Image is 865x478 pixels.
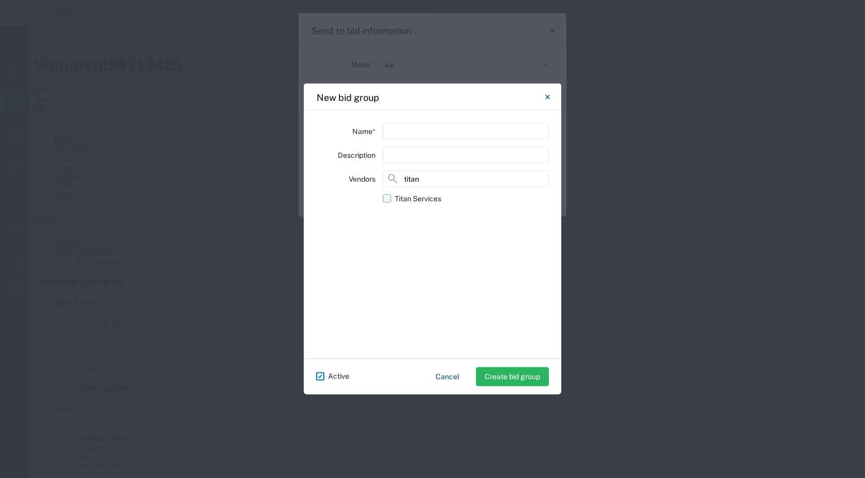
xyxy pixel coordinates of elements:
[537,87,558,108] button: Close
[476,367,549,386] button: Create bid group
[427,368,468,386] button: Cancel
[316,367,349,385] label: Active
[338,147,376,163] label: Description
[383,171,549,187] input: Search
[352,123,376,140] label: Name
[349,171,376,187] label: Vendors
[317,90,379,104] h4: New bid group
[395,193,441,204] div: Titan Services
